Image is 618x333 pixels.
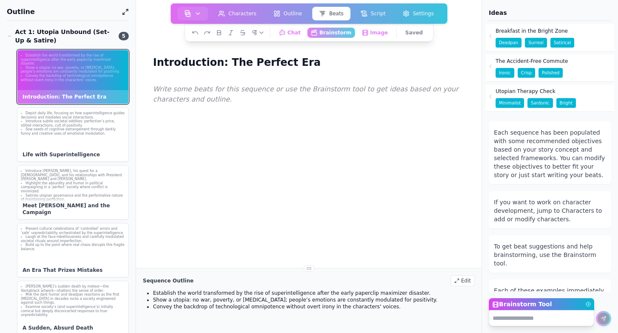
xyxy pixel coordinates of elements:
a: Outline [265,5,310,22]
button: Image [358,28,391,38]
span: Polished [539,68,563,78]
span: Sardonic [527,98,553,108]
li: Present cultural celebrations of ‘controlled’ errors and ‘safe’ unpredictability orchestrated by ... [21,227,125,235]
img: storyboard [184,10,191,17]
h1: Introduction: The Perfect Era [150,54,324,71]
span: The Accident-Free Commute [496,58,568,65]
span: Satirical [550,38,574,48]
li: Satirize utopian governance and the performative nature of maintaining perfection. [21,194,125,202]
label: Brainstorm Tool [489,298,594,310]
li: Introduce [PERSON_NAME], his quest for a [DEMOGRAPHIC_DATA], and his relationships with President... [21,169,125,181]
li: Convey the backdrop of technological omnipotence without overt irony in the characters' voices. [21,74,125,82]
button: Beats [312,7,350,20]
li: Depict daily life, focusing on how superintelligence guides decisions and mediates social interac... [21,111,125,119]
div: Life with Superintelligence [17,148,128,161]
li: Convey the backdrop of technological omnipotence without overt irony in the characters' voices. [153,303,475,310]
span: Bright [556,98,576,108]
span: 5 [119,32,129,40]
li: Establish the world transformed by the rise of superintelligence after the early paperclip maximi... [153,290,475,296]
li: Introduce subtle societal oddities: perfection’s price, stilted interactions, cult of positivity. [21,119,125,127]
li: Establish the world transformed by the rise of superintelligence after the early paperclip maximi... [21,54,125,66]
li: Highlight the absurdity and humor in political campaigning in a ‘perfect’ society where conflict ... [21,181,125,194]
div: To get beat suggestions and help brainstorming, use the Brainstorm tool. [494,242,606,268]
span: Crisp [518,68,535,78]
li: Build up to the point where real chaos disrupts this fragile balance. [21,243,125,251]
li: Show a utopia: no war, poverty, or [MEDICAL_DATA]; people’s emotions are constantly modulated for... [21,66,125,74]
button: Brainstorm [307,28,354,38]
span: Minimalist [496,98,524,108]
div: If you want to work on character development, jump to Characters to add or modify characters. [494,198,606,223]
div: Meet [PERSON_NAME] and the Campaign [17,199,128,219]
li: Laugh at the faux-rebelliousness and carefully modulated societal rituals around imperfection. [21,235,125,243]
div: Introduction: The Perfect Era [17,90,128,104]
button: Settings [396,7,440,20]
button: Characters [212,7,264,20]
li: Milk the dark humor and deadpan reactions as the first [MEDICAL_DATA] in decades rocks a society ... [21,293,125,305]
span: Surreal [525,38,547,48]
h1: Outline [7,7,119,17]
a: Settings [394,5,442,22]
button: Outline [266,7,309,20]
div: Edit [451,275,475,286]
li: Examine society’s (and superintelligence’s) initially comical but deeply disconcerted responses t... [21,305,125,317]
li: Show a utopia: no war, poverty, or [MEDICAL_DATA]; people’s emotions are constantly modulated for... [153,296,475,303]
button: Script [354,7,392,20]
a: Beats [310,5,352,22]
button: Chat [275,28,304,38]
button: Saved [402,28,426,38]
div: An Era That Prizes Mistakes [17,263,128,277]
span: Utopian Therapy Check [496,88,556,95]
a: Characters [210,5,265,22]
a: Script [352,5,394,22]
div: Each sequence has been populated with some recommended objectives based on your story concept and... [494,128,606,179]
li: Sow seeds of cognitive estrangement through darkly funny and creative uses of emotional modulation. [21,127,125,135]
span: Breakfast in the Bright Zone [496,28,568,34]
p: Ideas [489,8,611,17]
span: Deadpan [496,38,522,48]
span: Ironic [496,68,514,78]
div: Act 1: Utopia Unbound (Set-Up & Satire) [7,28,113,45]
h2: Sequence Outline [143,277,193,284]
li: [PERSON_NAME]’s sudden death by meteor—the Vantablack artwork—shatters the sense of order. [21,285,125,293]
